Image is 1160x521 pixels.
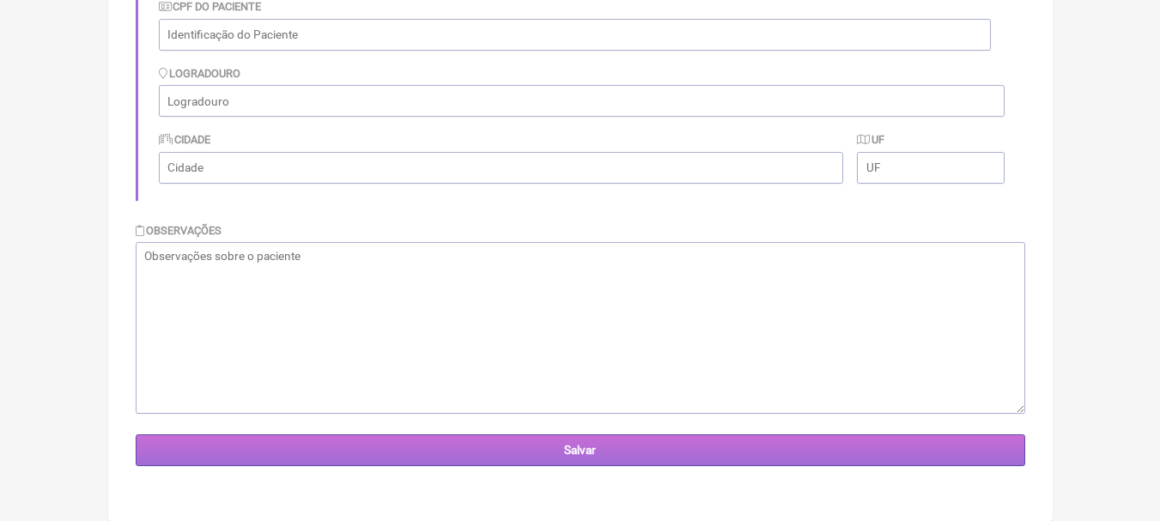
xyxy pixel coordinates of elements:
input: Identificação do Paciente [159,19,991,51]
input: Logradouro [159,85,1005,117]
input: UF [857,152,1004,184]
label: Observações [136,224,222,237]
label: UF [857,133,884,146]
label: Logradouro [159,67,241,80]
input: Cidade [159,152,844,184]
label: Cidade [159,133,211,146]
input: Salvar [136,434,1025,466]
